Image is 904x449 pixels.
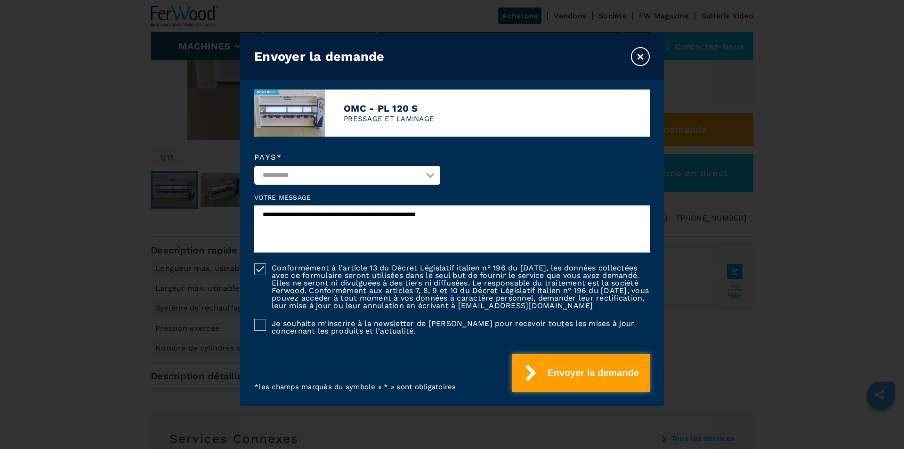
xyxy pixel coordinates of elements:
p: PRESSAGE ET LAMINAGE [344,114,434,124]
img: image [254,90,325,137]
label: Je souhaite m'inscrire à la newsletter de [PERSON_NAME] pour recevoir toutes les mises à jour con... [266,319,650,335]
h3: Envoyer la demande [254,49,385,64]
label: Votre Message [254,194,650,201]
h4: OMC - PL 120 S [344,103,434,114]
button: × [631,47,650,66]
button: Envoyer la demande [512,354,650,392]
label: Pays [254,154,440,161]
label: Conformément à l'article 13 du Décret Législatif italien n° 196 du [DATE], les données collectées... [266,263,650,310]
p: * les champs marqués du symbole « * » sont obligatoires [254,382,456,392]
